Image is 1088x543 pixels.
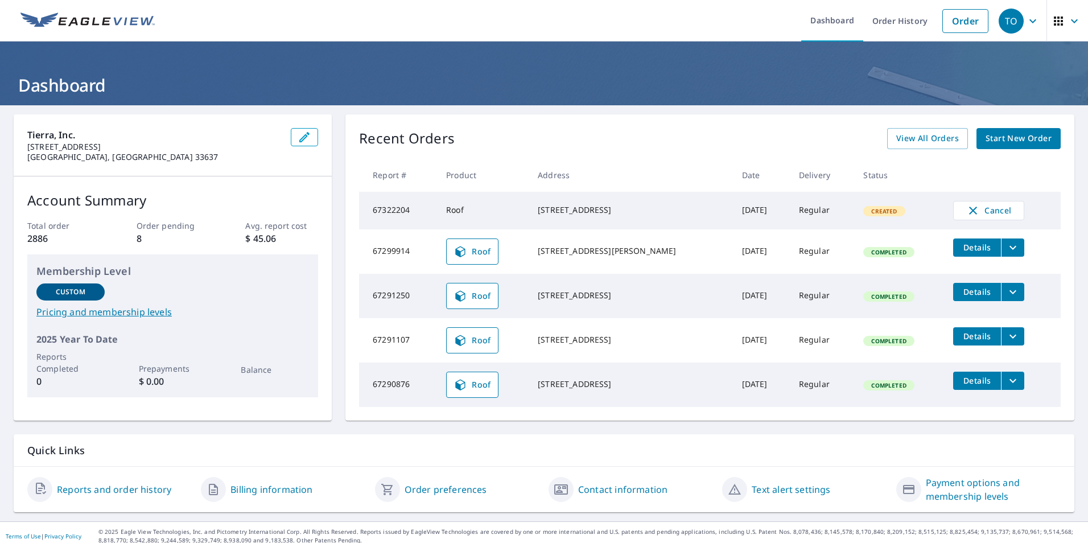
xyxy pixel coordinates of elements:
span: Details [960,375,994,386]
p: Custom [56,287,85,297]
td: Regular [790,229,855,274]
a: Contact information [578,483,667,496]
span: Roof [454,289,491,303]
a: Roof [446,327,498,353]
th: Report # [359,158,437,192]
td: [DATE] [733,363,790,407]
p: Total order [27,220,100,232]
td: Regular [790,363,855,407]
th: Delivery [790,158,855,192]
span: Details [960,331,994,342]
button: filesDropdownBtn-67290876 [1001,372,1024,390]
td: 67322204 [359,192,437,229]
td: [DATE] [733,274,790,318]
p: [GEOGRAPHIC_DATA], [GEOGRAPHIC_DATA] 33637 [27,152,282,162]
td: 67291107 [359,318,437,363]
a: View All Orders [887,128,968,149]
td: 67291250 [359,274,437,318]
button: filesDropdownBtn-67291250 [1001,283,1024,301]
a: Order preferences [405,483,487,496]
button: Cancel [953,201,1024,220]
div: [STREET_ADDRESS] [538,379,724,390]
td: Regular [790,318,855,363]
p: Reports Completed [36,351,105,375]
p: Balance [241,364,309,376]
button: filesDropdownBtn-67299914 [1001,238,1024,257]
span: Completed [864,293,913,301]
a: Roof [446,372,498,398]
p: $ 45.06 [245,232,318,245]
span: Roof [454,378,491,392]
span: Completed [864,381,913,389]
td: [DATE] [733,229,790,274]
td: [DATE] [733,192,790,229]
div: [STREET_ADDRESS] [538,290,724,301]
h1: Dashboard [14,73,1074,97]
span: Created [864,207,904,215]
th: Status [854,158,944,192]
p: Membership Level [36,264,309,279]
span: Completed [864,248,913,256]
td: Regular [790,192,855,229]
p: | [6,533,81,540]
td: Regular [790,274,855,318]
p: $ 0.00 [139,375,207,388]
p: Order pending [137,220,209,232]
p: 2886 [27,232,100,245]
span: Roof [454,245,491,258]
td: 67290876 [359,363,437,407]
p: [STREET_ADDRESS] [27,142,282,152]
button: filesDropdownBtn-67291107 [1001,327,1024,345]
div: TO [999,9,1024,34]
a: Billing information [230,483,312,496]
div: [STREET_ADDRESS] [538,334,724,345]
td: 67299914 [359,229,437,274]
p: 2025 Year To Date [36,332,309,346]
span: Cancel [965,204,1012,217]
p: Avg. report cost [245,220,318,232]
a: Pricing and membership levels [36,305,309,319]
img: EV Logo [20,13,155,30]
p: Prepayments [139,363,207,375]
p: Recent Orders [359,128,455,149]
a: Payment options and membership levels [926,476,1061,503]
a: Reports and order history [57,483,171,496]
span: View All Orders [896,131,959,146]
span: Start New Order [986,131,1052,146]
a: Text alert settings [752,483,830,496]
div: [STREET_ADDRESS] [538,204,724,216]
span: Details [960,242,994,253]
span: Completed [864,337,913,345]
th: Date [733,158,790,192]
a: Privacy Policy [44,532,81,540]
span: Roof [454,334,491,347]
p: 8 [137,232,209,245]
button: detailsBtn-67291250 [953,283,1001,301]
a: Roof [446,238,498,265]
td: [DATE] [733,318,790,363]
a: Order [942,9,988,33]
th: Product [437,158,529,192]
a: Terms of Use [6,532,41,540]
td: Roof [437,192,529,229]
button: detailsBtn-67299914 [953,238,1001,257]
button: detailsBtn-67291107 [953,327,1001,345]
p: Account Summary [27,190,318,211]
div: [STREET_ADDRESS][PERSON_NAME] [538,245,724,257]
th: Address [529,158,733,192]
p: 0 [36,375,105,388]
p: Quick Links [27,443,1061,458]
a: Start New Order [976,128,1061,149]
p: Tierra, Inc. [27,128,282,142]
button: detailsBtn-67290876 [953,372,1001,390]
span: Details [960,286,994,297]
a: Roof [446,283,498,309]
